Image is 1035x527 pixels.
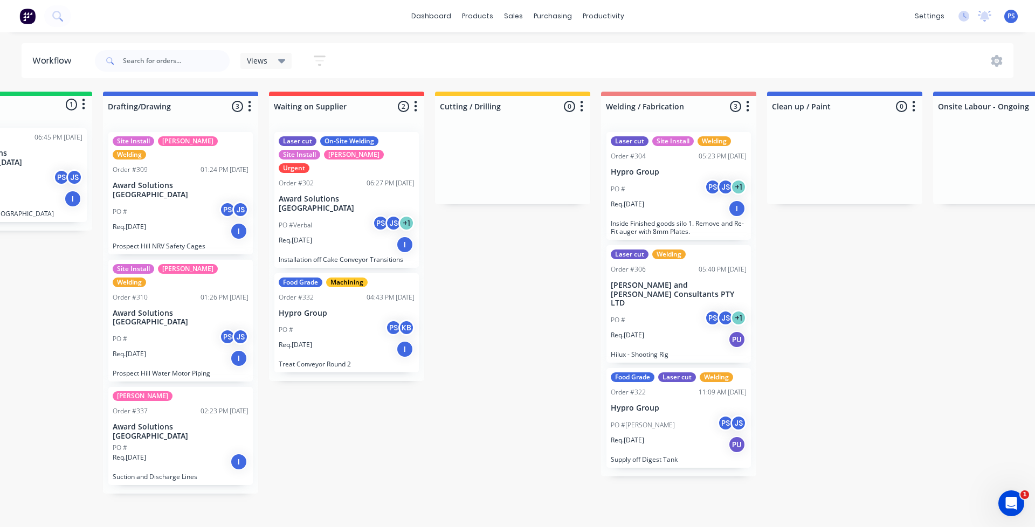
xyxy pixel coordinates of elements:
p: Hypro Group [279,309,415,318]
p: [PERSON_NAME] and [PERSON_NAME] Consultants PTY LTD [611,281,747,308]
div: JS [730,415,747,431]
div: JS [385,215,402,231]
span: 1 [1020,490,1029,499]
span: Views [247,55,267,66]
div: Order #322 [611,387,646,397]
p: PO # [279,325,293,335]
p: Req. [DATE] [279,340,312,350]
div: Workflow [32,54,77,67]
div: 04:43 PM [DATE] [367,293,415,302]
div: 02:23 PM [DATE] [201,406,249,416]
p: Award Solutions [GEOGRAPHIC_DATA] [113,181,249,199]
p: PO # [113,443,127,453]
div: Site Install [113,136,154,146]
div: Order #306 [611,265,646,274]
div: PS [372,215,389,231]
div: PS [219,202,236,218]
p: Award Solutions [GEOGRAPHIC_DATA] [279,195,415,213]
p: Hypro Group [611,404,747,413]
p: Req. [DATE] [113,453,146,462]
div: Site Install [652,136,694,146]
div: Order #337 [113,406,148,416]
div: Urgent [279,163,309,173]
p: Award Solutions [GEOGRAPHIC_DATA] [113,309,249,327]
div: I [230,453,247,470]
div: I [728,200,746,217]
div: PU [728,331,746,348]
div: sales [499,8,528,24]
p: Req. [DATE] [113,349,146,359]
div: + 1 [730,179,747,195]
div: On-Site Welding [320,136,378,146]
p: Hilux - Shooting Rig [611,350,747,358]
p: Treat Conveyor Round 2 [279,360,415,368]
div: PU [728,436,746,453]
div: 05:40 PM [DATE] [699,265,747,274]
div: JS [717,179,734,195]
div: [PERSON_NAME] [324,150,384,160]
div: Welding [113,150,146,160]
div: products [457,8,499,24]
div: Machining [326,278,368,287]
div: 01:24 PM [DATE] [201,165,249,175]
p: Prospect Hill Water Motor Piping [113,369,249,377]
iframe: Intercom live chat [998,490,1024,516]
div: Welding [698,136,731,146]
div: 01:26 PM [DATE] [201,293,249,302]
div: Site Install [279,150,320,160]
div: + 1 [398,215,415,231]
div: Order #309 [113,165,148,175]
p: Req. [DATE] [279,235,312,245]
div: PS [705,179,721,195]
div: [PERSON_NAME] [158,264,218,274]
div: I [396,236,413,253]
div: JS [232,329,249,345]
p: Hypro Group [611,168,747,177]
span: PS [1008,11,1015,21]
div: JS [232,202,249,218]
div: Order #302 [279,178,314,188]
div: JS [717,310,734,326]
a: dashboard [406,8,457,24]
p: Req. [DATE] [611,435,644,445]
div: [PERSON_NAME]Order #33702:23 PM [DATE]Award Solutions [GEOGRAPHIC_DATA]PO #Req.[DATE]ISuction and... [108,387,253,485]
div: PS [53,169,70,185]
p: Award Solutions [GEOGRAPHIC_DATA] [113,422,249,441]
div: JS [66,169,82,185]
div: Laser cut [658,372,696,382]
div: Welding [700,372,733,382]
div: [PERSON_NAME] [113,391,172,401]
p: PO # [113,207,127,217]
div: 06:27 PM [DATE] [367,178,415,188]
p: Suction and Discharge Lines [113,473,249,481]
div: Food Grade [611,372,654,382]
div: Laser cutSite InstallWeldingOrder #30405:23 PM [DATE]Hypro GroupPO #PSJS+1Req.[DATE]IInside Finis... [606,132,751,240]
div: Food GradeLaser cutWeldingOrder #32211:09 AM [DATE]Hypro GroupPO #[PERSON_NAME]PSJSReq.[DATE]PUSu... [606,368,751,468]
p: Req. [DATE] [611,330,644,340]
div: 11:09 AM [DATE] [699,387,747,397]
p: PO # [611,184,625,194]
div: Order #310 [113,293,148,302]
p: Req. [DATE] [611,199,644,209]
div: I [230,350,247,367]
div: I [64,190,81,207]
div: purchasing [528,8,577,24]
div: PS [705,310,721,326]
p: Installation off Cake Conveyor Transitions [279,255,415,263]
div: I [396,341,413,358]
p: PO #Verbal [279,220,312,230]
div: Food Grade [279,278,322,287]
div: settings [909,8,950,24]
div: KB [398,320,415,336]
p: Prospect Hill NRV Safety Cages [113,242,249,250]
div: + 1 [730,310,747,326]
div: Food GradeMachiningOrder #33204:43 PM [DATE]Hypro GroupPO #PSKBReq.[DATE]ITreat Conveyor Round 2 [274,273,419,373]
div: Laser cut [279,136,316,146]
p: PO # [113,334,127,344]
div: 05:23 PM [DATE] [699,151,747,161]
div: Laser cutWeldingOrder #30605:40 PM [DATE][PERSON_NAME] and [PERSON_NAME] Consultants PTY LTDPO #P... [606,245,751,363]
input: Search for orders... [123,50,230,72]
img: Factory [19,8,36,24]
div: Welding [113,278,146,287]
div: PS [717,415,734,431]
